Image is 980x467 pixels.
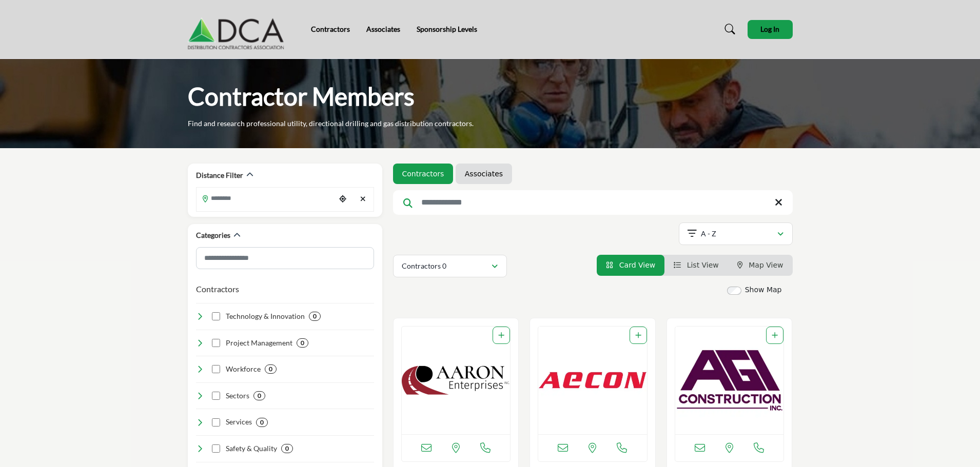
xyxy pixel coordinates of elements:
div: Clear search location [356,188,371,210]
a: Add To List [498,331,504,339]
a: Add To List [772,331,778,339]
a: View List [674,261,719,269]
div: 0 Results For Safety & Quality [281,444,293,453]
img: Aaron Enterprises Inc. [402,327,511,434]
a: View Card [606,261,655,269]
b: 0 [285,445,289,452]
a: Map View [737,261,783,269]
div: 0 Results For Technology & Innovation [309,312,321,321]
button: Contractors 0 [393,255,507,277]
input: Select Project Management checkbox [212,339,220,347]
p: Find and research professional utility, directional drilling and gas distribution contractors. [188,118,474,129]
input: Select Sectors checkbox [212,392,220,400]
a: Contractors [402,169,444,179]
a: Open Listing in new tab [675,327,784,434]
b: 0 [301,339,304,347]
div: 0 Results For Services [256,418,268,427]
a: Search [715,21,742,37]
input: Search Category [196,247,374,269]
div: Choose your current location [335,188,350,210]
div: 0 Results For Sectors [253,391,265,400]
span: Log In [760,25,779,33]
h2: Distance Filter [196,170,243,180]
img: Site Logo [188,9,289,50]
h4: Project Management: Effective planning, coordination, and oversight to deliver projects on time, ... [226,338,292,348]
button: Log In [748,20,793,39]
b: 0 [269,366,272,373]
li: Map View [728,255,793,276]
li: Card View [597,255,664,276]
h2: Categories [196,230,230,240]
input: Search Location [197,188,335,208]
div: 0 Results For Workforce [265,364,277,374]
b: 0 [313,313,317,320]
a: Associates [465,169,503,179]
a: Contractors [311,25,350,33]
a: Add To List [635,331,641,339]
b: 0 [258,392,261,399]
a: Associates [366,25,400,33]
p: A - Z [701,229,716,239]
a: Open Listing in new tab [538,327,647,434]
button: Contractors [196,283,239,295]
div: 0 Results For Project Management [297,338,308,348]
input: Select Safety & Quality checkbox [212,444,220,453]
span: List View [687,261,719,269]
h4: Technology & Innovation: Leveraging cutting-edge tools, systems, and processes to optimize effici... [226,311,305,321]
span: Map View [749,261,783,269]
h4: Workforce: Skilled, experienced, and diverse professionals dedicated to excellence in all aspects... [226,364,261,374]
h4: Safety & Quality: Unwavering commitment to ensuring the highest standards of safety, compliance, ... [226,443,277,454]
b: 0 [260,419,264,426]
h1: Contractor Members [188,80,415,112]
input: Select Technology & Innovation checkbox [212,312,220,320]
h4: Sectors: Serving multiple industries, including oil & gas, water, sewer, electric power, and tele... [226,391,249,401]
input: Select Workforce checkbox [212,365,220,373]
img: AGI Construction Inc. [675,327,784,434]
button: A - Z [679,222,793,245]
a: Sponsorship Levels [417,25,477,33]
input: Search Keyword [393,190,793,215]
label: Show Map [745,285,782,295]
li: List View [664,255,728,276]
p: Contractors 0 [402,261,446,271]
a: Open Listing in new tab [402,327,511,434]
h4: Services: Comprehensive offerings for pipeline construction, maintenance, and repair across vario... [226,417,252,427]
input: Select Services checkbox [212,418,220,427]
span: Card View [619,261,655,269]
img: AECON Group Inc. [538,327,647,434]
